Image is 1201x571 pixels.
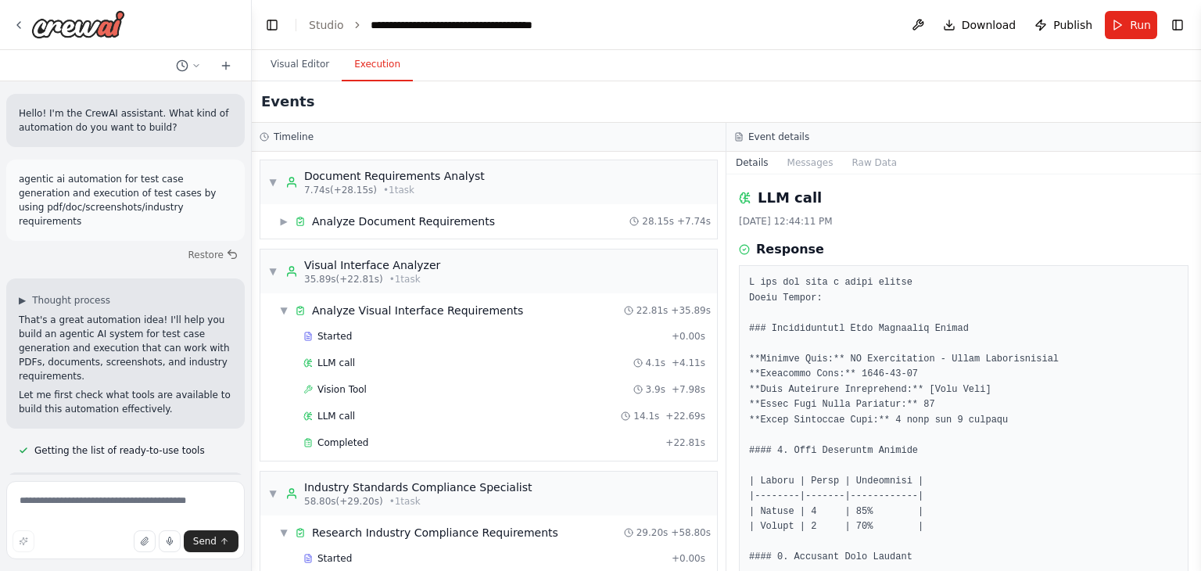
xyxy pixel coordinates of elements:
button: Raw Data [842,152,906,174]
button: Download [937,11,1023,39]
button: Run [1105,11,1157,39]
div: Industry Standards Compliance Specialist [304,479,532,495]
span: + 22.81s [665,436,705,449]
span: Started [317,330,352,343]
button: Execution [342,48,413,81]
button: Messages [778,152,843,174]
a: Studio [309,19,344,31]
button: ▶Thought process [19,294,110,307]
span: + 0.00s [672,330,705,343]
span: ▼ [279,526,289,539]
span: ▼ [268,176,278,189]
span: Thought process [32,294,110,307]
span: 4.1s [646,357,665,369]
span: LLM call [317,410,355,422]
span: Send [193,535,217,548]
button: Upload files [134,530,156,552]
span: Getting the list of ready-to-use tools [34,444,205,457]
button: Send [184,530,238,552]
span: Analyze Document Requirements [312,214,495,229]
h2: LLM call [758,187,822,209]
span: Vision Tool [317,383,367,396]
span: 58.80s (+29.20s) [304,495,383,508]
span: Download [962,17,1016,33]
span: • 1 task [389,273,421,285]
span: 14.1s [633,410,659,422]
nav: breadcrumb [309,17,532,33]
span: LLM call [317,357,355,369]
button: Click to speak your automation idea [159,530,181,552]
p: That's a great automation idea! I'll help you build an agentic AI system for test case generation... [19,313,232,383]
span: + 7.98s [672,383,705,396]
img: Logo [31,10,125,38]
span: Completed [317,436,368,449]
button: Publish [1028,11,1099,39]
div: Visual Interface Analyzer [304,257,440,273]
button: Show right sidebar [1167,14,1188,36]
button: Hide left sidebar [261,14,283,36]
span: ▼ [279,304,289,317]
span: Research Industry Compliance Requirements [312,525,558,540]
span: 28.15s [642,215,674,228]
h3: Response [756,240,824,259]
span: 35.89s (+22.81s) [304,273,383,285]
span: ▼ [268,265,278,278]
span: + 4.11s [672,357,705,369]
button: Improve this prompt [13,530,34,552]
span: + 35.89s [671,304,711,317]
span: 3.9s [646,383,665,396]
div: Document Requirements Analyst [304,168,485,184]
span: ▶ [19,294,26,307]
span: + 58.80s [671,526,711,539]
button: Details [726,152,778,174]
p: Let me first check what tools are available to build this automation effectively. [19,388,232,416]
span: + 7.74s [677,215,711,228]
p: Hello! I'm the CrewAI assistant. What kind of automation do you want to build? [19,106,232,135]
span: • 1 task [389,495,421,508]
button: Visual Editor [258,48,342,81]
span: + 0.00s [672,552,705,565]
button: Start a new chat [213,56,238,75]
span: Started [317,552,352,565]
h3: Timeline [274,131,314,143]
button: Switch to previous chat [170,56,207,75]
span: ▼ [268,487,278,500]
h2: Events [261,91,314,113]
button: Restore [181,244,245,266]
span: Analyze Visual Interface Requirements [312,303,523,318]
div: [DATE] 12:44:11 PM [739,215,1188,228]
span: 7.74s (+28.15s) [304,184,377,196]
span: 22.81s [636,304,669,317]
span: 29.20s [636,526,669,539]
span: • 1 task [383,184,414,196]
span: Publish [1053,17,1092,33]
span: ▶ [279,215,289,228]
span: + 22.69s [665,410,705,422]
h3: Event details [748,131,809,143]
span: Run [1130,17,1151,33]
p: agentic ai automation for test case generation and execution of test cases by using pdf/doc/scree... [19,172,232,228]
